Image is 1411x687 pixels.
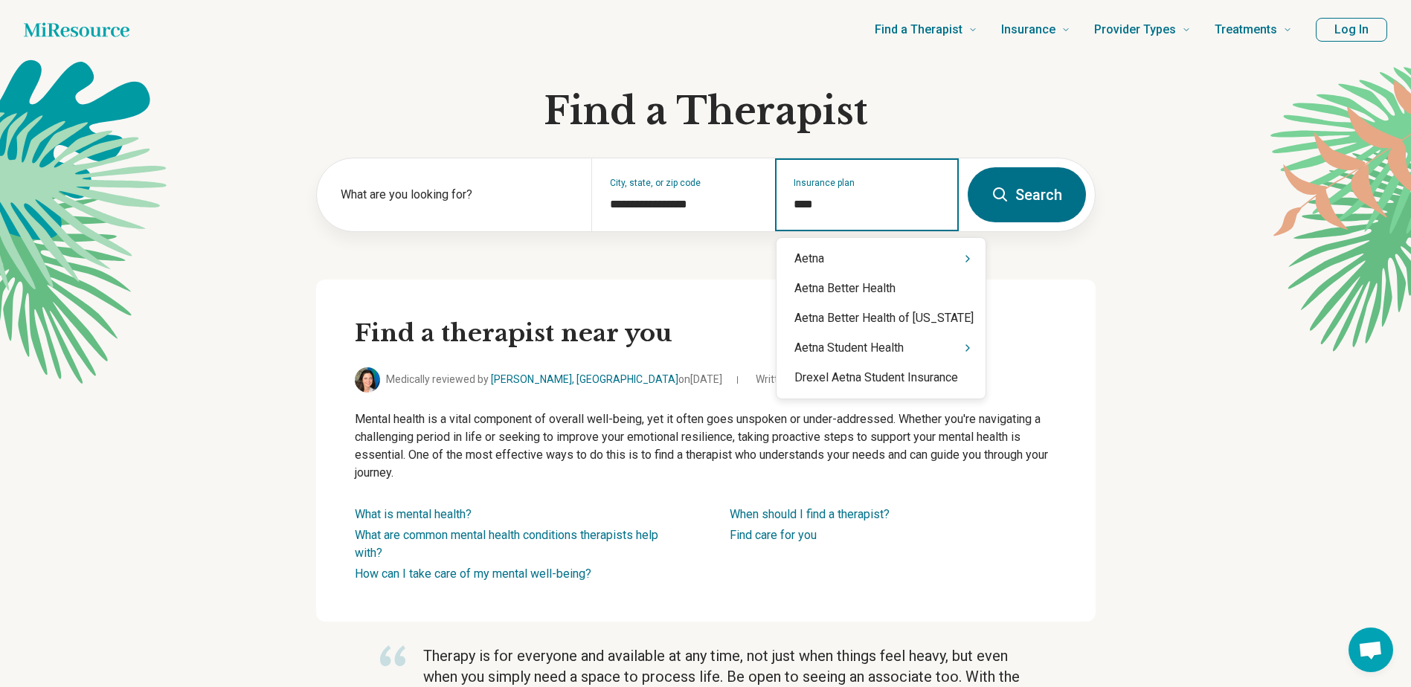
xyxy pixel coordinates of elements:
[730,528,817,542] a: Find care for you
[777,303,986,333] div: Aetna Better Health of [US_STATE]
[491,373,678,385] a: [PERSON_NAME], [GEOGRAPHIC_DATA]
[777,274,986,303] div: Aetna Better Health
[777,333,986,363] div: Aetna Student Health
[386,372,722,387] span: Medically reviewed by
[316,89,1096,134] h1: Find a Therapist
[678,373,722,385] span: on [DATE]
[777,244,986,274] div: Aetna
[777,244,986,393] div: Suggestions
[355,507,472,521] a: What is mental health?
[341,186,574,204] label: What are you looking for?
[1349,628,1393,672] div: Open chat
[355,318,1057,349] h2: Find a therapist near you
[24,15,129,45] a: Home page
[355,410,1057,482] p: Mental health is a vital component of overall well-being, yet it often goes unspoken or under-add...
[756,372,907,387] span: Written by the
[1001,19,1055,40] span: Insurance
[1094,19,1176,40] span: Provider Types
[355,528,658,560] a: What are common mental health conditions therapists help with?
[355,567,591,581] a: How can I take care of my mental well-being?
[1316,18,1387,42] button: Log In
[777,363,986,393] div: Drexel Aetna Student Insurance
[875,19,962,40] span: Find a Therapist
[730,507,890,521] a: When should I find a therapist?
[968,167,1086,222] button: Search
[1215,19,1277,40] span: Treatments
